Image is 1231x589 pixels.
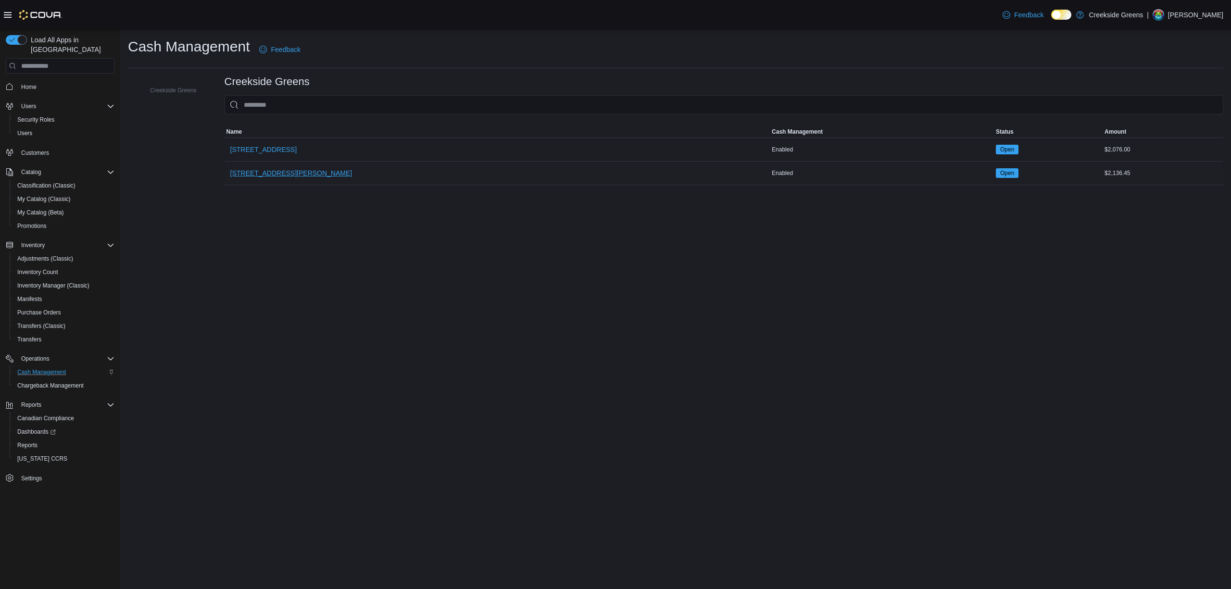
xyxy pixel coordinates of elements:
[1103,167,1223,179] div: $2,136.45
[21,102,36,110] span: Users
[13,426,60,438] a: Dashboards
[17,222,47,230] span: Promotions
[10,279,118,292] button: Inventory Manager (Classic)
[13,453,71,464] a: [US_STATE] CCRS
[225,76,310,88] h3: Creekside Greens
[10,206,118,219] button: My Catalog (Beta)
[13,293,114,305] span: Manifests
[10,292,118,306] button: Manifests
[10,219,118,233] button: Promotions
[10,252,118,265] button: Adjustments (Classic)
[10,265,118,279] button: Inventory Count
[17,100,114,112] span: Users
[21,475,42,482] span: Settings
[13,439,114,451] span: Reports
[17,166,45,178] button: Catalog
[13,413,114,424] span: Canadian Compliance
[13,180,79,191] a: Classification (Classic)
[17,309,61,316] span: Purchase Orders
[13,280,114,291] span: Inventory Manager (Classic)
[17,322,65,330] span: Transfers (Classic)
[21,83,37,91] span: Home
[21,241,45,249] span: Inventory
[271,45,300,54] span: Feedback
[13,413,78,424] a: Canadian Compliance
[255,40,304,59] a: Feedback
[17,100,40,112] button: Users
[17,353,53,364] button: Operations
[13,193,75,205] a: My Catalog (Classic)
[226,163,356,183] button: [STREET_ADDRESS][PERSON_NAME]
[13,253,77,264] a: Adjustments (Classic)
[17,282,89,289] span: Inventory Manager (Classic)
[13,180,114,191] span: Classification (Classic)
[13,307,114,318] span: Purchase Orders
[10,179,118,192] button: Classification (Classic)
[13,114,58,125] a: Security Roles
[1051,10,1071,20] input: Dark Mode
[19,10,62,20] img: Cova
[10,126,118,140] button: Users
[10,192,118,206] button: My Catalog (Classic)
[137,85,201,96] button: Creekside Greens
[17,336,41,343] span: Transfers
[13,293,46,305] a: Manifests
[17,399,114,411] span: Reports
[770,126,994,138] button: Cash Management
[13,127,36,139] a: Users
[17,116,54,124] span: Security Roles
[13,334,114,345] span: Transfers
[13,207,68,218] a: My Catalog (Beta)
[2,471,118,485] button: Settings
[128,37,250,56] h1: Cash Management
[17,368,66,376] span: Cash Management
[226,128,242,136] span: Name
[17,382,84,389] span: Chargeback Management
[150,87,197,94] span: Creekside Greens
[17,295,42,303] span: Manifests
[21,149,49,157] span: Customers
[17,239,49,251] button: Inventory
[13,127,114,139] span: Users
[17,129,32,137] span: Users
[1000,169,1014,177] span: Open
[13,266,62,278] a: Inventory Count
[13,380,88,391] a: Chargeback Management
[17,473,46,484] a: Settings
[13,220,50,232] a: Promotions
[10,365,118,379] button: Cash Management
[13,380,114,391] span: Chargeback Management
[999,5,1047,25] a: Feedback
[10,113,118,126] button: Security Roles
[1105,128,1126,136] span: Amount
[13,439,41,451] a: Reports
[17,182,75,189] span: Classification (Classic)
[1153,9,1164,21] div: Pat McCaffrey
[13,453,114,464] span: Washington CCRS
[13,280,93,291] a: Inventory Manager (Classic)
[770,167,994,179] div: Enabled
[17,147,53,159] a: Customers
[10,452,118,465] button: [US_STATE] CCRS
[21,355,50,363] span: Operations
[17,353,114,364] span: Operations
[17,147,114,159] span: Customers
[13,220,114,232] span: Promotions
[2,238,118,252] button: Inventory
[2,146,118,160] button: Customers
[13,366,114,378] span: Cash Management
[17,239,114,251] span: Inventory
[2,165,118,179] button: Catalog
[10,333,118,346] button: Transfers
[21,168,41,176] span: Catalog
[1000,145,1014,154] span: Open
[996,168,1018,178] span: Open
[230,168,352,178] span: [STREET_ADDRESS][PERSON_NAME]
[770,144,994,155] div: Enabled
[13,320,114,332] span: Transfers (Classic)
[13,426,114,438] span: Dashboards
[1014,10,1043,20] span: Feedback
[10,306,118,319] button: Purchase Orders
[17,428,56,436] span: Dashboards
